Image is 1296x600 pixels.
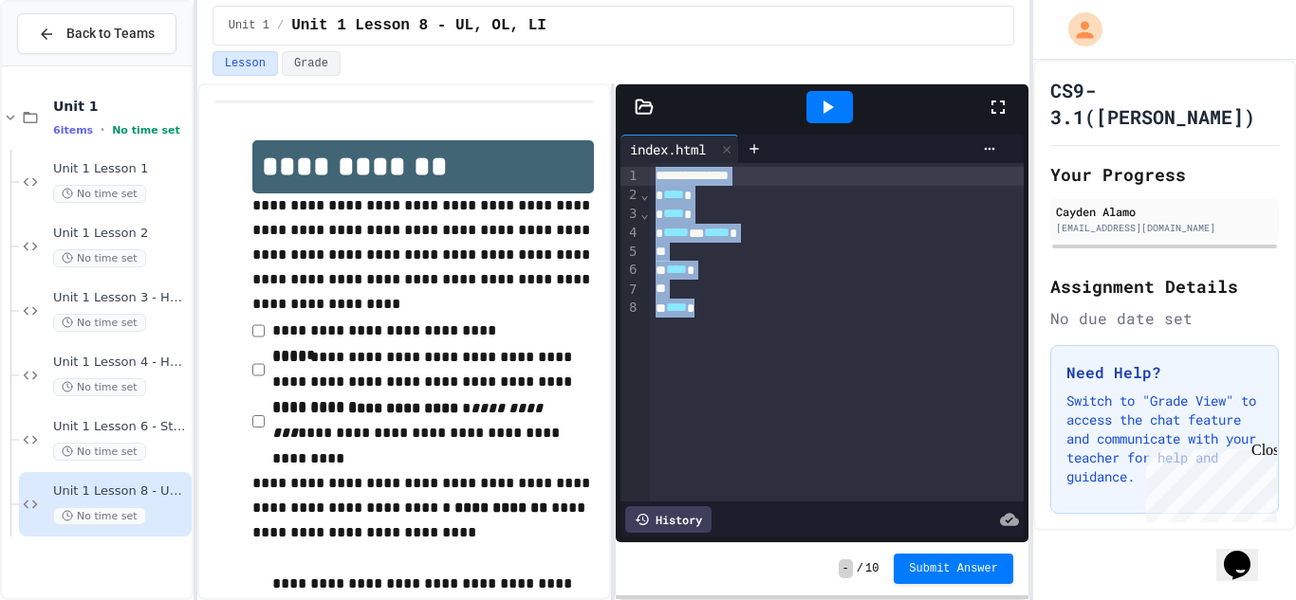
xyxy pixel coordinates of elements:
h2: Your Progress [1050,161,1279,188]
div: index.html [620,139,715,159]
div: 1 [620,167,639,186]
div: 7 [620,281,639,300]
iframe: chat widget [1216,524,1277,581]
div: No due date set [1050,307,1279,330]
span: Unit 1 Lesson 8 - UL, OL, LI [53,483,188,500]
span: No time set [53,249,146,267]
span: 6 items [53,124,93,136]
button: Grade [282,51,341,76]
iframe: chat widget [1139,442,1277,522]
span: Fold line [639,187,649,202]
div: 2 [620,186,639,205]
h1: CS9-3.1([PERSON_NAME]) [1050,77,1279,130]
span: No time set [112,124,180,136]
span: 10 [865,561,879,576]
button: Lesson [213,51,278,76]
span: Submit Answer [909,561,998,576]
div: My Account [1048,8,1107,51]
span: No time set [53,185,146,203]
span: Unit 1 Lesson 4 - Headlines Lab [53,355,188,371]
span: No time set [53,507,146,525]
p: Switch to "Grade View" to access the chat feature and communicate with your teacher for help and ... [1066,391,1263,486]
div: 8 [620,299,639,318]
div: Chat with us now!Close [8,8,131,120]
span: • [101,122,104,137]
div: index.html [620,135,739,163]
h2: Assignment Details [1050,273,1279,300]
span: Unit 1 [53,98,188,115]
span: / [857,561,863,576]
button: Submit Answer [894,554,1013,584]
span: No time set [53,378,146,396]
span: Unit 1 Lesson 3 - Heading and paragraph tags [53,290,188,306]
span: No time set [53,314,146,332]
button: Back to Teams [17,13,176,54]
span: Unit 1 Lesson 2 [53,226,188,242]
h3: Need Help? [1066,361,1263,384]
span: - [839,559,853,578]
div: 5 [620,243,639,262]
span: Fold line [639,206,649,221]
span: Unit 1 Lesson 1 [53,161,188,177]
span: Unit 1 Lesson 8 - UL, OL, LI [291,14,546,37]
span: Unit 1 [229,18,269,33]
span: Back to Teams [66,24,155,44]
div: Cayden Alamo [1056,203,1273,220]
div: 4 [620,224,639,243]
span: Unit 1 Lesson 6 - Stations 1 [53,419,188,435]
div: [EMAIL_ADDRESS][DOMAIN_NAME] [1056,221,1273,235]
div: 6 [620,261,639,280]
div: 3 [620,205,639,224]
span: No time set [53,443,146,461]
span: / [277,18,284,33]
div: History [625,506,712,533]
